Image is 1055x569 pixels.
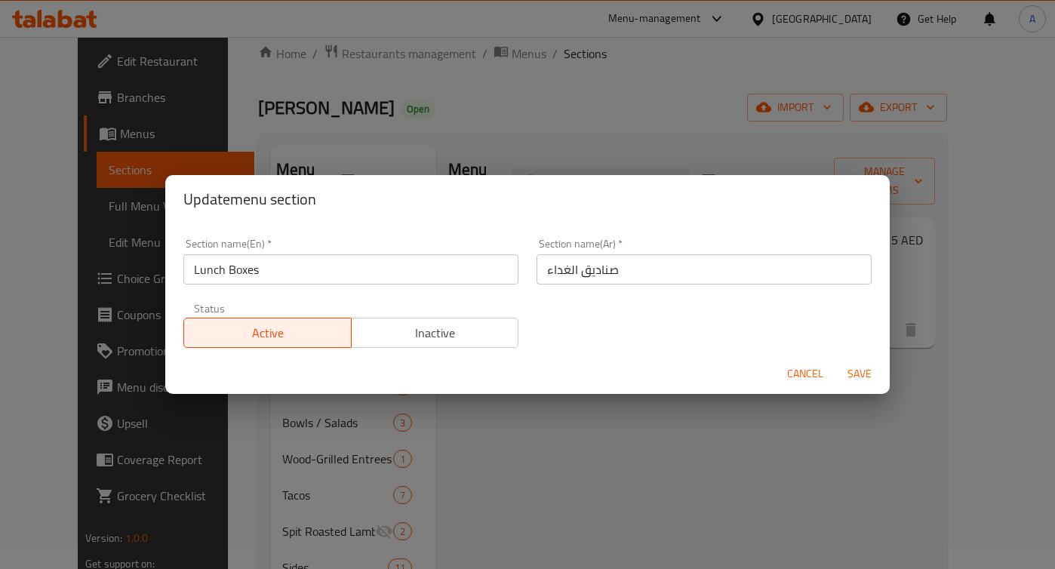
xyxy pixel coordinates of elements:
[781,360,829,388] button: Cancel
[183,318,352,348] button: Active
[835,360,884,388] button: Save
[351,318,519,348] button: Inactive
[537,254,872,284] input: Please enter section name(ar)
[358,322,513,344] span: Inactive
[183,187,872,211] h2: Update menu section
[183,254,518,284] input: Please enter section name(en)
[841,364,878,383] span: Save
[787,364,823,383] span: Cancel
[190,322,346,344] span: Active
